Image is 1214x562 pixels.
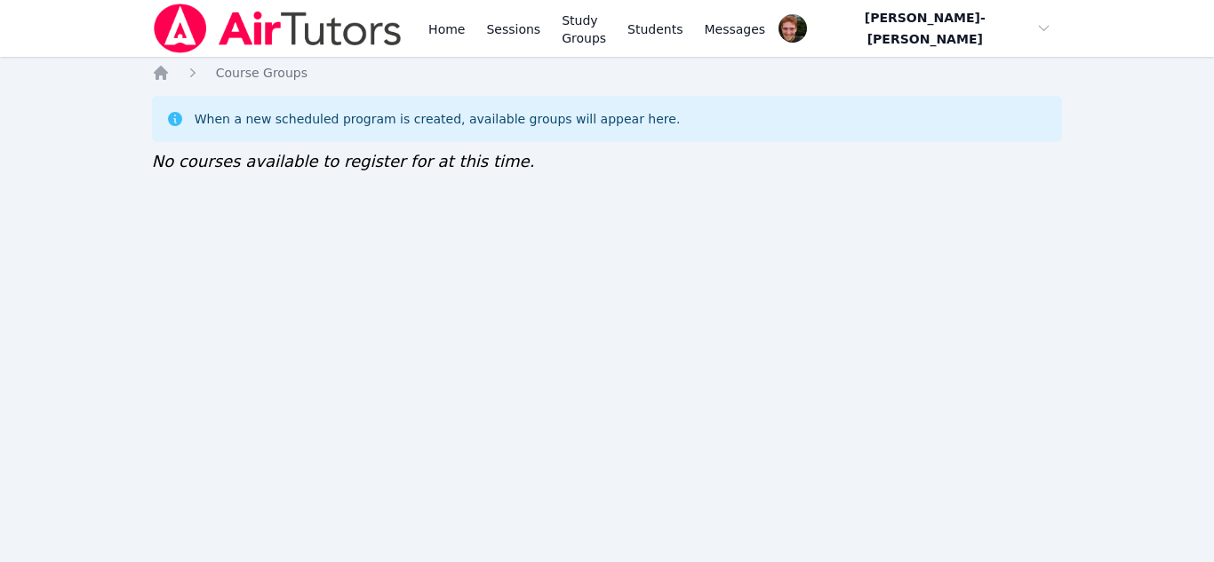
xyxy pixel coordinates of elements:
span: No courses available to register for at this time. [152,152,535,170]
nav: Breadcrumb [152,64,1063,82]
div: When a new scheduled program is created, available groups will appear here. [195,110,681,128]
span: Course Groups [216,66,307,80]
a: Course Groups [216,64,307,82]
img: Air Tutors [152,4,403,53]
span: Messages [705,20,766,38]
